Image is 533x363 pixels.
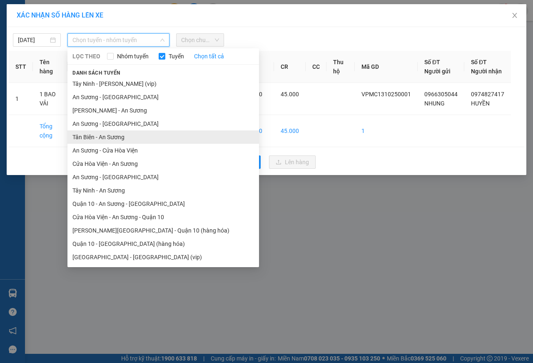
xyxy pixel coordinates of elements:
[503,4,526,28] button: Close
[2,60,51,65] span: In ngày:
[181,34,219,46] span: Chọn chuyến
[424,91,458,98] span: 0966305044
[22,45,102,52] span: -----------------------------------------
[67,104,259,117] li: [PERSON_NAME] - An Sương
[511,12,518,19] span: close
[18,35,48,45] input: 13/10/2025
[165,52,187,61] span: Tuyến
[194,52,224,61] a: Chọn tất cả
[424,68,451,75] span: Người gửi
[355,115,418,147] td: 1
[66,37,102,42] span: Hotline: 19001152
[306,51,326,83] th: CC
[424,100,445,107] span: NHUNG
[326,51,355,83] th: Thu hộ
[3,5,40,42] img: logo
[67,90,259,104] li: An Sương - [GEOGRAPHIC_DATA]
[67,69,125,77] span: Danh sách tuyến
[18,60,51,65] span: 03:40:22 [DATE]
[281,91,299,98] span: 45.000
[66,25,115,35] span: 01 Võ Văn Truyện, KP.1, Phường 2
[2,54,88,59] span: [PERSON_NAME]:
[471,68,502,75] span: Người nhận
[9,83,33,115] td: 1
[114,52,152,61] span: Nhóm tuyến
[66,13,112,24] span: Bến xe [GEOGRAPHIC_DATA]
[269,155,316,169] button: uploadLên hàng
[471,100,490,107] span: HUYỀN
[66,5,114,12] strong: ĐỒNG PHƯỚC
[67,130,259,144] li: Tân Biên - An Sương
[471,59,487,65] span: Số ĐT
[9,51,33,83] th: STT
[33,83,67,115] td: 1 BAO VẢI
[67,184,259,197] li: Tây Ninh - An Sương
[17,11,103,19] span: XÁC NHẬN SỐ HÀNG LÊN XE
[355,51,418,83] th: Mã GD
[274,115,306,147] td: 45.000
[471,91,504,98] span: 0974827417
[67,144,259,157] li: An Sương - Cửa Hòa Viện
[67,77,259,90] li: Tây Ninh - [PERSON_NAME] (vip)
[42,53,89,59] span: VPMC1310250001
[67,197,259,210] li: Quận 10 - An Sương - [GEOGRAPHIC_DATA]
[67,224,259,237] li: [PERSON_NAME][GEOGRAPHIC_DATA] - Quận 10 (hàng hóa)
[67,250,259,264] li: [GEOGRAPHIC_DATA] - [GEOGRAPHIC_DATA] (vip)
[72,52,100,61] span: LỌC THEO
[67,117,259,130] li: An Sương - [GEOGRAPHIC_DATA]
[33,51,67,83] th: Tên hàng
[160,38,165,43] span: down
[424,59,440,65] span: Số ĐT
[72,34,164,46] span: Chọn tuyến - nhóm tuyến
[274,51,306,83] th: CR
[67,170,259,184] li: An Sương - [GEOGRAPHIC_DATA]
[67,237,259,250] li: Quận 10 - [GEOGRAPHIC_DATA] (hàng hóa)
[67,210,259,224] li: Cửa Hòa Viện - An Sương - Quận 10
[33,115,67,147] td: Tổng cộng
[361,91,411,98] span: VPMC1310250001
[67,157,259,170] li: Cửa Hòa Viện - An Sương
